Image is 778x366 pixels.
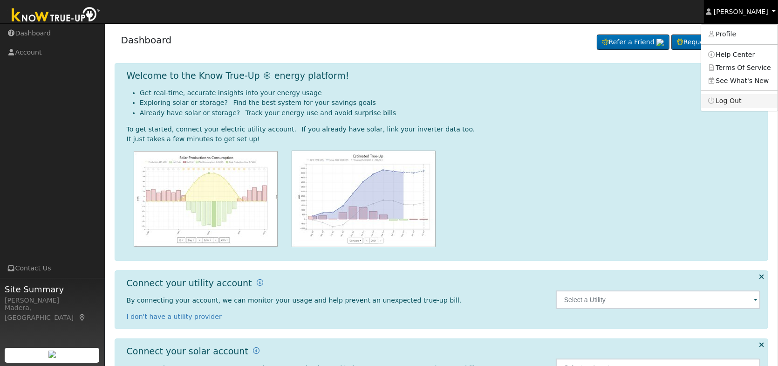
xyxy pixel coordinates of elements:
a: Refer a Friend [597,35,669,50]
img: retrieve [656,39,664,46]
li: Already have solar or storage? Track your energy use and avoid surprise bills [140,108,761,118]
h1: Connect your solar account [127,346,248,357]
a: I don't have a utility provider [127,313,222,320]
input: Select a Utility [556,290,761,309]
a: Request a Cleaning [671,35,762,50]
div: Madera, [GEOGRAPHIC_DATA] [5,303,100,323]
span: [PERSON_NAME] [714,8,768,15]
span: Site Summary [5,283,100,296]
a: See What's New [701,74,778,87]
a: Dashboard [121,35,172,46]
a: Map [78,314,87,321]
a: Terms Of Service [701,61,778,74]
div: It just takes a few minutes to get set up! [127,134,761,144]
div: To get started, connect your electric utility account. If you already have solar, link your inver... [127,124,761,134]
a: Profile [701,28,778,41]
h1: Welcome to the Know True-Up ® energy platform! [127,70,349,81]
a: Log Out [701,94,778,107]
h1: Connect your utility account [127,278,252,289]
span: By connecting your account, we can monitor your usage and help prevent an unexpected true-up bill. [127,297,462,304]
img: Know True-Up [7,5,105,26]
a: Help Center [701,48,778,61]
div: [PERSON_NAME] [5,296,100,305]
img: retrieve [48,351,56,358]
li: Get real-time, accurate insights into your energy usage [140,88,761,98]
li: Exploring solar or storage? Find the best system for your savings goals [140,98,761,108]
